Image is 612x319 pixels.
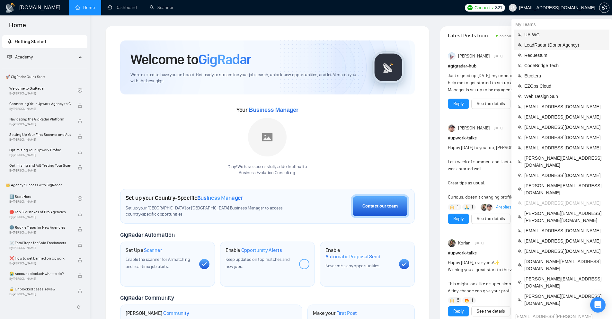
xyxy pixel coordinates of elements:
[78,289,82,293] span: lock
[524,172,606,179] span: [EMAIL_ADDRESS][DOMAIN_NAME]
[126,247,162,253] h1: Set Up a
[78,165,82,170] span: lock
[510,5,515,10] span: user
[448,99,469,109] button: Reply
[500,34,519,38] span: an hour ago
[108,5,137,10] a: dashboardDashboard
[453,308,464,315] a: Reply
[448,124,456,132] img: Igor Šalagin
[518,187,522,191] span: team
[78,88,82,93] span: check-circle
[599,5,609,10] span: setting
[9,261,71,265] span: By [PERSON_NAME]
[524,41,606,49] span: LeadRadar (Donor Agency)
[9,101,71,107] span: Connecting Your Upwork Agency to GigRadar
[9,286,71,292] span: 🔓 Unblocked cases: review
[518,105,522,109] span: team
[524,83,606,90] span: EZOps Cloud
[9,277,71,281] span: By [PERSON_NAME]
[249,107,298,113] span: Business Manager
[477,308,505,315] a: See the details
[518,53,522,57] span: team
[518,298,522,302] span: team
[9,224,71,231] span: 🌚 Rookie Traps for New Agencies
[448,73,584,93] span: Just signed up [DATE], my onboarding call is not till [DATE]. Can anyone help me to get started t...
[448,52,456,60] img: Anisuzzaman Khan
[467,5,473,10] img: upwork-logo.png
[9,162,71,169] span: Optimizing and A/B Testing Your Scanner for Better Results
[163,310,189,316] span: Community
[3,70,87,83] span: 🚀 GigRadar Quick Start
[78,273,82,278] span: lock
[524,248,606,255] span: [EMAIL_ADDRESS][DOMAIN_NAME]
[450,298,454,303] img: 🙌
[9,246,71,250] span: By [PERSON_NAME]
[15,54,33,60] span: Academy
[458,240,471,247] span: Korlan
[351,194,409,218] button: Contact our team
[78,258,82,262] span: lock
[9,116,71,122] span: Navigating the GigRadar Platform
[5,3,15,13] img: logo
[126,310,189,316] h1: [PERSON_NAME]
[599,3,609,13] button: setting
[9,270,71,277] span: 😭 Account blocked: what to do?
[518,74,522,78] span: team
[9,292,71,296] span: By [PERSON_NAME]
[524,113,606,120] span: [EMAIL_ADDRESS][DOMAIN_NAME]
[524,144,606,151] span: [EMAIL_ADDRESS][DOMAIN_NAME]
[457,204,458,210] span: 1
[362,203,398,210] div: Contact our team
[448,214,469,224] button: Reply
[76,304,83,310] span: double-left
[130,51,251,68] h1: Welcome to
[78,119,82,123] span: lock
[511,19,612,30] div: My Teams
[448,145,581,200] span: Happy [DATE] to you too, [PERSON_NAME]! Last week of summer…and I actually don’t even regret it H...
[471,297,473,304] span: 1
[9,191,78,206] a: 1️⃣ Start HereBy[PERSON_NAME]
[518,84,522,88] span: team
[448,250,589,257] h1: # upwork-talks
[313,310,357,316] h1: Make your
[518,173,522,177] span: team
[7,54,33,60] span: Academy
[518,229,522,233] span: team
[120,294,174,301] span: GigRadar Community
[453,215,464,222] a: Reply
[518,160,522,164] span: team
[524,182,606,196] span: [PERSON_NAME][EMAIL_ADDRESS][DOMAIN_NAME]
[494,260,499,265] span: ✨
[477,215,505,222] a: See the details
[471,99,510,109] button: See the details
[524,62,606,69] span: CodeBridge Tech
[9,147,71,153] span: Optimizing Your Upwork Profile
[496,204,511,210] a: 4replies
[3,179,87,191] span: 👑 Agency Success with GigRadar
[120,231,174,238] span: GigRadar Automation
[518,201,522,205] span: team
[599,5,609,10] a: setting
[226,247,282,253] h1: Enable
[2,35,87,48] li: Getting Started
[518,94,522,98] span: team
[228,170,307,176] p: Business Evolution Consulting .
[236,106,298,113] span: Your
[481,204,488,211] img: Korlan
[495,4,502,11] span: 321
[518,43,522,47] span: team
[524,155,606,169] span: [PERSON_NAME][EMAIL_ADDRESS][DOMAIN_NAME]
[325,263,380,269] span: Never miss any opportunities.
[7,55,12,59] span: fund-projection-screen
[524,72,606,79] span: Etcetera
[590,297,606,313] div: Open Intercom Messenger
[518,215,522,219] span: team
[448,135,589,142] h1: # upwork-talks
[9,138,71,142] span: By [PERSON_NAME]
[9,153,71,157] span: By [PERSON_NAME]
[494,125,502,131] span: [DATE]
[336,310,357,316] span: First Post
[9,255,71,261] span: ❌ How to get banned on Upwork
[471,306,510,316] button: See the details
[78,150,82,154] span: lock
